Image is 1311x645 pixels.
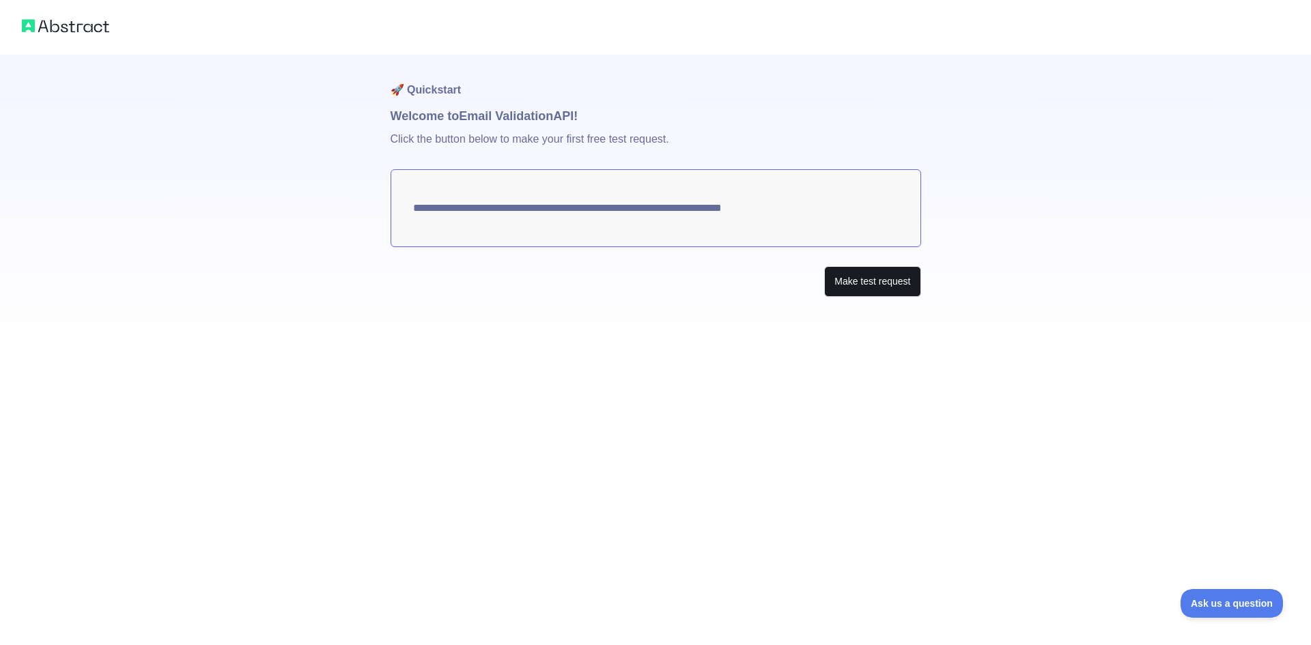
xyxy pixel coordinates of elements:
h1: Welcome to Email Validation API! [391,106,921,126]
p: Click the button below to make your first free test request. [391,126,921,169]
button: Make test request [824,266,920,297]
img: Abstract logo [22,16,109,35]
iframe: Toggle Customer Support [1181,589,1284,618]
h1: 🚀 Quickstart [391,55,921,106]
